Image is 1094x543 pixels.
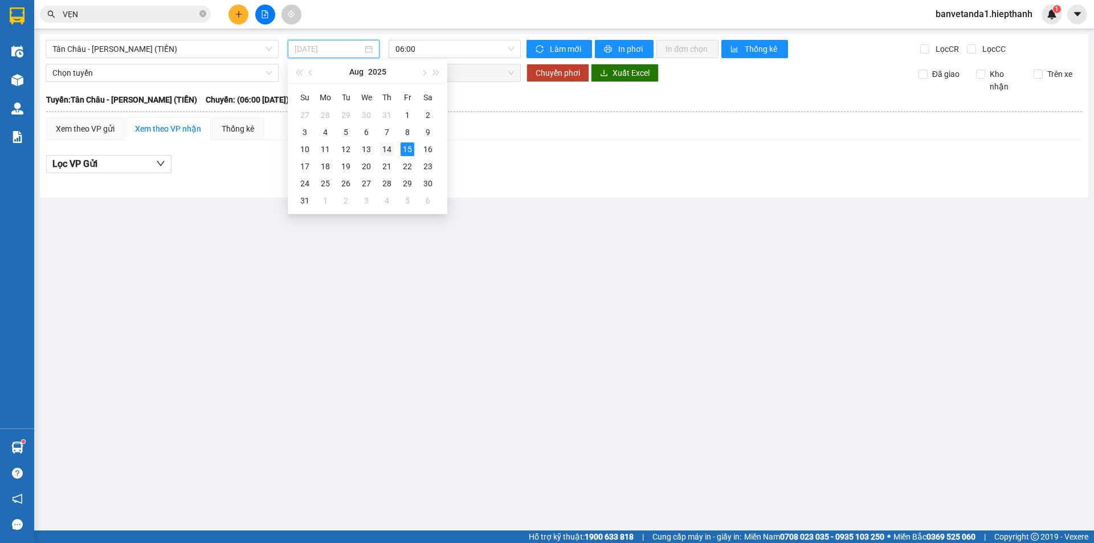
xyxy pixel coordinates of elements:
div: 28 [319,108,332,122]
th: Sa [418,88,438,107]
div: 3 [298,125,312,139]
td: 2025-08-19 [336,158,356,175]
div: 23 [421,160,435,173]
td: 2025-09-06 [418,192,438,209]
span: Lọc CR [931,43,961,55]
span: | [984,530,986,543]
button: file-add [255,5,275,25]
span: close-circle [199,9,206,20]
td: 2025-08-10 [295,141,315,158]
img: warehouse-icon [11,103,23,115]
button: Aug [349,60,364,83]
button: 2025 [368,60,386,83]
td: 2025-07-27 [295,107,315,124]
button: Chuyển phơi [526,64,589,82]
span: bar-chart [730,45,740,54]
div: 8 [401,125,414,139]
td: 2025-09-04 [377,192,397,209]
span: printer [604,45,614,54]
td: 2025-08-23 [418,158,438,175]
td: 2025-08-04 [315,124,336,141]
div: 25 [319,177,332,190]
img: warehouse-icon [11,46,23,58]
div: 17 [298,160,312,173]
td: 2025-08-14 [377,141,397,158]
td: 2025-08-22 [397,158,418,175]
div: 26 [339,177,353,190]
th: Su [295,88,315,107]
img: logo-vxr [10,7,25,25]
td: 2025-08-17 [295,158,315,175]
div: 5 [339,125,353,139]
input: 15/08/2025 [295,43,362,55]
span: file-add [261,10,269,18]
td: 2025-08-21 [377,158,397,175]
div: 11 [319,142,332,156]
div: 1 [401,108,414,122]
span: In phơi [618,43,644,55]
button: In đơn chọn [656,40,719,58]
button: syncLàm mới [526,40,592,58]
span: Miền Bắc [893,530,975,543]
span: Hỗ trợ kỹ thuật: [529,530,634,543]
span: sync [536,45,545,54]
td: 2025-08-28 [377,175,397,192]
span: Tân Châu - Hồ Chí Minh (TIỀN) [52,40,272,58]
strong: 1900 633 818 [585,532,634,541]
span: banvetanda1.hiepthanh [926,7,1042,21]
td: 2025-08-06 [356,124,377,141]
span: plus [235,10,243,18]
button: plus [228,5,248,25]
span: message [12,519,23,530]
td: 2025-08-08 [397,124,418,141]
button: caret-down [1067,5,1087,25]
span: Trên xe [1043,68,1077,80]
span: down [156,159,165,168]
div: Thống kê [222,123,254,135]
button: Lọc VP Gửi [46,155,172,173]
div: 2 [339,194,353,207]
div: 20 [360,160,373,173]
div: 1 [319,194,332,207]
td: 2025-08-09 [418,124,438,141]
div: 3 [360,194,373,207]
div: 6 [360,125,373,139]
td: 2025-07-29 [336,107,356,124]
div: 10 [298,142,312,156]
div: 13 [360,142,373,156]
span: Làm mới [550,43,583,55]
th: Th [377,88,397,107]
div: 14 [380,142,394,156]
span: Kho nhận [985,68,1025,93]
td: 2025-08-18 [315,158,336,175]
div: 18 [319,160,332,173]
td: 2025-08-11 [315,141,336,158]
th: Tu [336,88,356,107]
strong: 0369 525 060 [926,532,975,541]
div: 19 [339,160,353,173]
td: 2025-09-03 [356,192,377,209]
th: Fr [397,88,418,107]
span: ⚪️ [887,534,891,539]
div: 27 [298,108,312,122]
span: Chọn tuyến [52,64,272,81]
div: 30 [421,177,435,190]
td: 2025-08-30 [418,175,438,192]
td: 2025-09-01 [315,192,336,209]
span: Lọc CC [978,43,1007,55]
div: 28 [380,177,394,190]
span: Thống kê [745,43,779,55]
td: 2025-08-01 [397,107,418,124]
div: 31 [380,108,394,122]
td: 2025-08-27 [356,175,377,192]
span: Cung cấp máy in - giấy in: [652,530,741,543]
td: 2025-08-26 [336,175,356,192]
td: 2025-08-20 [356,158,377,175]
span: Miền Nam [744,530,884,543]
div: Xem theo VP gửi [56,123,115,135]
strong: 0708 023 035 - 0935 103 250 [780,532,884,541]
button: bar-chartThống kê [721,40,788,58]
div: 12 [339,142,353,156]
div: 2 [421,108,435,122]
button: aim [281,5,301,25]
